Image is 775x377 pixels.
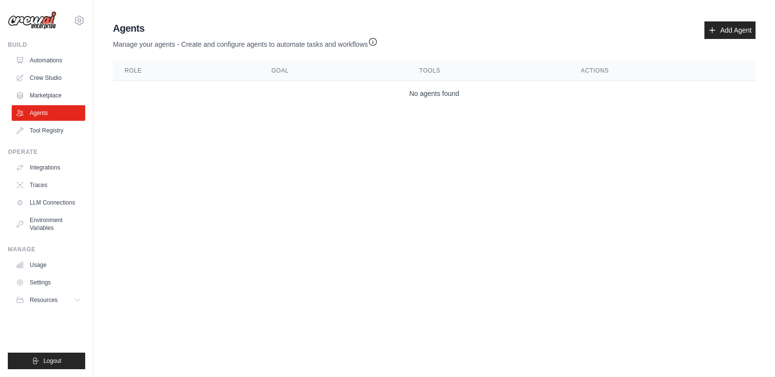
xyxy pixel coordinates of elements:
a: Traces [12,177,85,193]
a: Environment Variables [12,212,85,236]
th: Role [113,61,259,81]
h2: Agents [113,21,378,35]
button: Resources [12,292,85,308]
div: Build [8,41,85,49]
th: Goal [259,61,407,81]
button: Logout [8,353,85,369]
a: Add Agent [704,21,756,39]
div: Manage [8,245,85,253]
a: Settings [12,275,85,290]
td: No agents found [113,81,756,107]
div: Operate [8,148,85,156]
span: Resources [30,296,57,304]
a: Marketplace [12,88,85,103]
img: Logo [8,11,56,30]
a: Crew Studio [12,70,85,86]
th: Tools [407,61,569,81]
a: Integrations [12,160,85,175]
a: Automations [12,53,85,68]
span: Logout [43,357,61,365]
p: Manage your agents - Create and configure agents to automate tasks and workflows [113,35,378,49]
th: Actions [569,61,756,81]
a: Usage [12,257,85,273]
a: LLM Connections [12,195,85,210]
a: Tool Registry [12,123,85,138]
a: Agents [12,105,85,121]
